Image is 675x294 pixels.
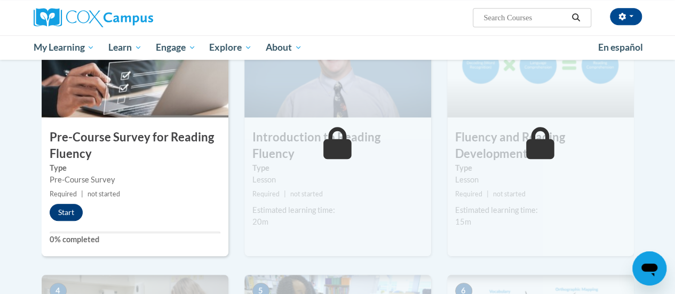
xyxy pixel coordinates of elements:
a: Explore [202,35,259,60]
img: Course Image [244,11,431,117]
input: Search Courses [482,11,568,24]
span: not started [88,190,120,198]
span: not started [290,190,323,198]
div: Pre-Course Survey [50,174,220,186]
a: My Learning [27,35,102,60]
div: Estimated learning time: [252,204,423,216]
a: Learn [101,35,149,60]
div: Lesson [252,174,423,186]
span: Required [252,190,280,198]
a: En español [591,36,650,59]
span: not started [493,190,526,198]
span: Explore [209,41,252,54]
div: Main menu [26,35,650,60]
button: Account Settings [610,8,642,25]
label: Type [252,162,423,174]
span: Required [50,190,77,198]
h3: Pre-Course Survey for Reading Fluency [42,129,228,162]
span: About [266,41,302,54]
button: Start [50,204,83,221]
label: Type [455,162,626,174]
div: Lesson [455,174,626,186]
iframe: Button to launch messaging window [632,251,666,285]
span: | [487,190,489,198]
img: Course Image [447,11,634,117]
span: My Learning [33,41,94,54]
span: Learn [108,41,142,54]
span: Required [455,190,482,198]
span: | [284,190,286,198]
label: Type [50,162,220,174]
span: | [81,190,83,198]
img: Cox Campus [34,8,153,27]
button: Search [568,11,584,24]
a: Engage [149,35,203,60]
span: En español [598,42,643,53]
img: Course Image [42,11,228,117]
div: Estimated learning time: [455,204,626,216]
a: Cox Campus [34,8,226,27]
h3: Fluency and Reading Development [447,129,634,162]
h3: Introduction to Reading Fluency [244,129,431,162]
span: 20m [252,217,268,226]
a: About [259,35,309,60]
span: 15m [455,217,471,226]
span: Engage [156,41,196,54]
label: 0% completed [50,234,220,245]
